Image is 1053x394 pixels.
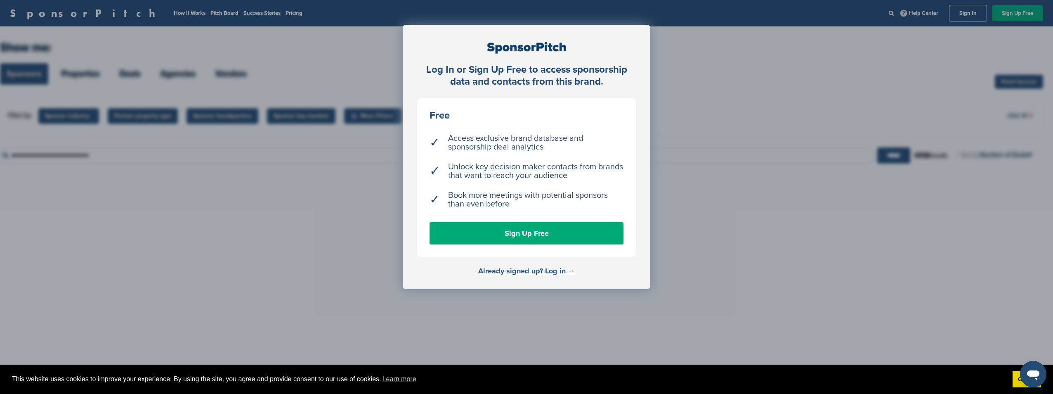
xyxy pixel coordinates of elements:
[1020,361,1046,387] iframe: Button to launch messaging window
[430,195,440,204] span: ✓
[1013,371,1041,388] a: dismiss cookie message
[381,373,418,385] a: learn more about cookies
[12,373,1006,385] span: This website uses cookies to improve your experience. By using the site, you agree and provide co...
[430,138,440,147] span: ✓
[430,111,623,121] div: Free
[430,167,440,176] span: ✓
[430,222,623,244] a: Sign Up Free
[430,187,623,213] li: Book more meetings with potential sponsors than even before
[478,266,575,275] a: Already signed up? Log in →
[430,130,623,156] li: Access exclusive brand database and sponsorship deal analytics
[430,159,623,184] li: Unlock key decision maker contacts from brands that want to reach your audience
[417,64,636,88] div: Log In or Sign Up Free to access sponsorship data and contacts from this brand.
